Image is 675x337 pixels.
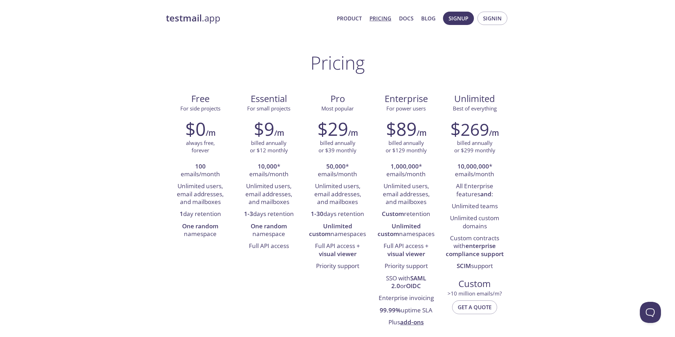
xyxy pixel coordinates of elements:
p: billed annually or $299 monthly [454,139,495,154]
p: billed annually or $39 monthly [319,139,356,154]
span: Best of everything [453,105,497,112]
li: uptime SLA [377,305,435,317]
li: retention [377,208,435,220]
li: days retention [240,208,298,220]
li: * emails/month [240,161,298,181]
button: Signin [477,12,507,25]
strong: 1,000,000 [391,162,419,170]
span: Signin [483,14,502,23]
li: * emails/month [446,161,504,181]
li: Unlimited users, email addresses, and mailboxes [377,180,435,208]
li: emails/month [171,161,229,181]
strong: One random [182,222,218,230]
p: billed annually or $12 monthly [250,139,288,154]
span: 269 [461,118,489,141]
li: namespaces [308,221,366,241]
span: Pro [309,93,366,105]
li: Unlimited users, email addresses, and mailboxes [240,180,298,208]
li: Full API access [240,240,298,252]
strong: 10,000 [258,162,277,170]
strong: Unlimited custom [378,222,421,238]
strong: SAML 2.0 [391,274,426,290]
li: days retention [308,208,366,220]
span: Get a quote [458,303,491,312]
h6: /m [489,127,499,139]
a: Blog [421,14,436,23]
li: Unlimited custom domains [446,212,504,233]
h2: $29 [317,118,348,139]
a: testmail.app [166,12,331,24]
strong: Custom [382,210,404,218]
li: Custom contracts with [446,233,504,260]
strong: 10,000,000 [457,162,489,170]
h6: /m [206,127,216,139]
a: add-ons [400,318,424,326]
span: For power users [386,105,426,112]
span: Unlimited [454,93,495,105]
span: For small projects [247,105,290,112]
li: Enterprise invoicing [377,292,435,304]
strong: 50,000 [326,162,346,170]
button: Signup [443,12,474,25]
strong: 1 [180,210,183,218]
h2: $0 [185,118,206,139]
li: namespace [240,221,298,241]
li: Priority support [308,260,366,272]
h1: Pricing [310,52,365,73]
li: namespace [171,221,229,241]
li: support [446,260,504,272]
strong: visual viewer [319,250,356,258]
span: Most popular [321,105,354,112]
span: Enterprise [378,93,435,105]
strong: 1-3 [244,210,253,218]
h6: /m [274,127,284,139]
h2: $ [450,118,489,139]
li: All Enterprise features : [446,180,504,201]
li: Unlimited teams [446,201,504,212]
span: For side projects [180,105,220,112]
span: Essential [240,93,297,105]
strong: testmail [166,12,202,24]
h6: /m [417,127,426,139]
li: * emails/month [377,161,435,181]
p: always free, forever [186,139,215,154]
span: Signup [449,14,468,23]
li: Unlimited users, email addresses, and mailboxes [308,180,366,208]
span: Free [172,93,229,105]
li: Full API access + [377,240,435,260]
a: Docs [399,14,413,23]
li: namespaces [377,221,435,241]
span: Custom [446,278,503,290]
strong: 99.99% [380,306,401,314]
strong: 100 [195,162,206,170]
li: Plus [377,317,435,329]
h2: $9 [254,118,274,139]
h2: $89 [386,118,417,139]
strong: enterprise compliance support [446,242,504,257]
h6: /m [348,127,358,139]
iframe: Help Scout Beacon - Open [640,302,661,323]
li: Unlimited users, email addresses, and mailboxes [171,180,229,208]
strong: SCIM [457,262,471,270]
strong: OIDC [406,282,421,290]
a: Product [337,14,362,23]
li: SSO with or [377,273,435,293]
a: Pricing [369,14,391,23]
p: billed annually or $129 monthly [386,139,427,154]
button: Get a quote [452,300,497,314]
strong: Unlimited custom [309,222,352,238]
strong: visual viewer [387,250,425,258]
strong: and [480,190,491,198]
li: * emails/month [308,161,366,181]
strong: 1-30 [311,210,323,218]
li: day retention [171,208,229,220]
li: Priority support [377,260,435,272]
span: > 10 million emails/m? [448,290,502,297]
strong: One random [251,222,287,230]
li: Full API access + [308,240,366,260]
